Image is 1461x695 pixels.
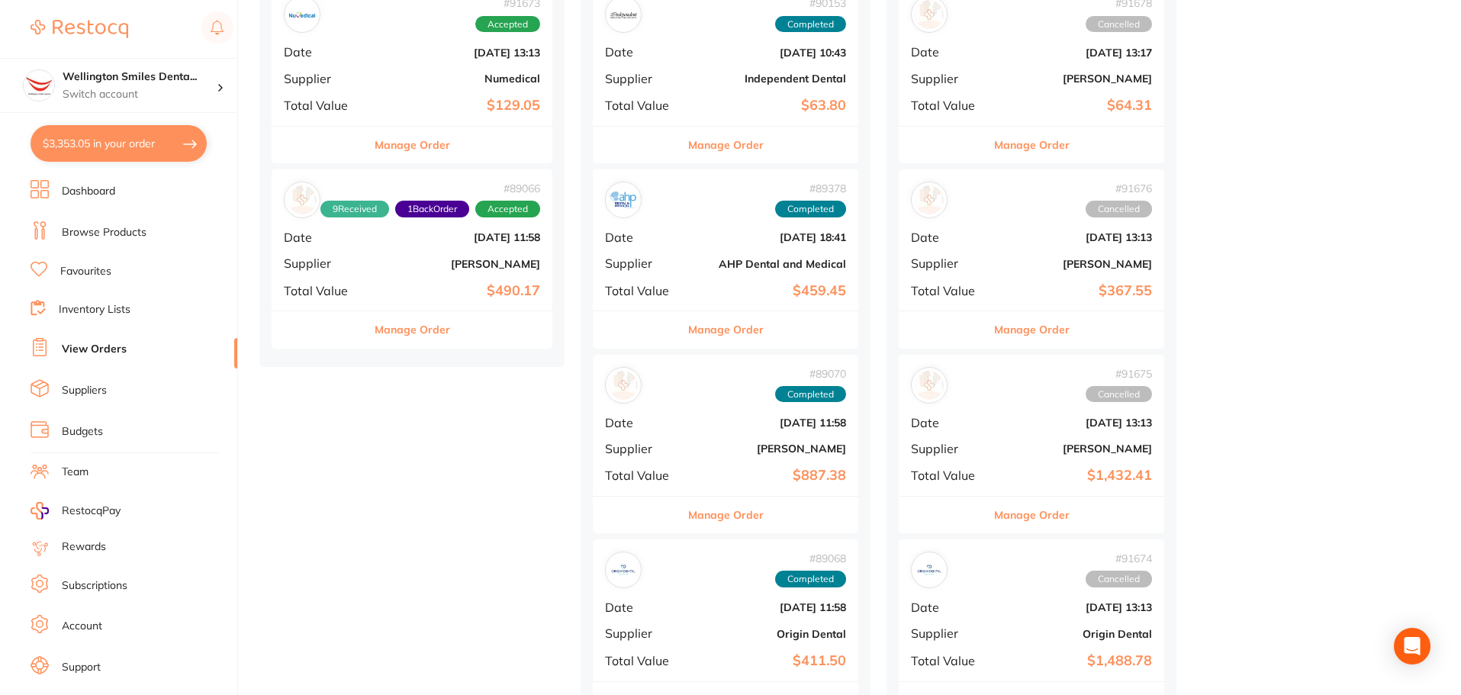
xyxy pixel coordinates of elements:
span: Date [605,416,681,430]
span: Total Value [911,284,987,298]
a: Support [62,660,101,675]
span: Accepted [475,16,540,33]
span: # 89066 [320,182,540,195]
button: Manage Order [688,311,764,348]
b: [DATE] 11:58 [693,417,846,429]
b: [DATE] 18:41 [693,231,846,243]
span: Total Value [605,468,681,482]
button: Manage Order [688,127,764,163]
a: Subscriptions [62,578,127,594]
img: Wellington Smiles Dental [24,70,54,101]
b: Independent Dental [693,72,846,85]
img: RestocqPay [31,502,49,520]
span: Supplier [284,72,365,85]
a: Rewards [62,539,106,555]
span: # 91674 [1086,552,1152,565]
span: Received [320,201,389,217]
span: Total Value [284,98,365,112]
img: Henry Schein Halas [915,371,944,400]
span: Total Value [911,654,987,668]
span: Total Value [911,98,987,112]
span: Total Value [284,284,365,298]
b: [PERSON_NAME] [999,258,1152,270]
span: Cancelled [1086,16,1152,33]
b: $887.38 [693,468,846,484]
div: Open Intercom Messenger [1394,628,1430,664]
span: RestocqPay [62,504,121,519]
span: Cancelled [1086,201,1152,217]
b: [DATE] 13:17 [999,47,1152,59]
b: [DATE] 10:43 [693,47,846,59]
span: Date [605,45,681,59]
span: Date [911,45,987,59]
b: Origin Dental [693,628,846,640]
span: Completed [775,386,846,403]
b: $411.50 [693,653,846,669]
b: [DATE] 13:13 [378,47,540,59]
span: Date [911,600,987,614]
b: [DATE] 13:13 [999,231,1152,243]
b: Numedical [378,72,540,85]
span: Total Value [605,654,681,668]
span: Supplier [911,442,987,455]
span: Date [284,230,365,244]
a: Favourites [60,264,111,279]
span: Total Value [605,98,681,112]
b: $367.55 [999,283,1152,299]
span: Supplier [605,72,681,85]
span: # 91676 [1086,182,1152,195]
img: Origin Dental [609,555,638,584]
a: Team [62,465,88,480]
img: Origin Dental [915,555,944,584]
button: Manage Order [994,127,1070,163]
a: RestocqPay [31,502,121,520]
span: Supplier [605,442,681,455]
a: Budgets [62,424,103,439]
b: $459.45 [693,283,846,299]
img: Henry Schein Halas [609,371,638,400]
span: Supplier [911,256,987,270]
span: Supplier [605,256,681,270]
a: View Orders [62,342,127,357]
b: Origin Dental [999,628,1152,640]
h4: Wellington Smiles Dental [63,69,217,85]
span: Accepted [475,201,540,217]
button: Manage Order [994,311,1070,348]
a: Dashboard [62,184,115,199]
b: AHP Dental and Medical [693,258,846,270]
span: Cancelled [1086,571,1152,587]
b: [PERSON_NAME] [999,72,1152,85]
b: [PERSON_NAME] [999,442,1152,455]
span: Date [911,230,987,244]
span: Back orders [395,201,469,217]
p: Switch account [63,87,217,102]
a: Restocq Logo [31,11,128,47]
span: Completed [775,201,846,217]
span: Date [911,416,987,430]
b: [DATE] 13:13 [999,601,1152,613]
span: # 89070 [775,368,846,380]
button: Manage Order [375,127,450,163]
b: $64.31 [999,98,1152,114]
span: Completed [775,571,846,587]
img: Adam Dental [915,185,944,214]
span: # 89068 [775,552,846,565]
img: Restocq Logo [31,20,128,38]
span: Supplier [911,72,987,85]
span: Date [284,45,365,59]
span: Total Value [911,468,987,482]
b: $1,488.78 [999,653,1152,669]
button: $3,353.05 in your order [31,125,207,162]
span: Supplier [284,256,365,270]
a: Inventory Lists [59,302,130,317]
b: $1,432.41 [999,468,1152,484]
b: [DATE] 11:58 [693,601,846,613]
span: Date [605,600,681,614]
b: $490.17 [378,283,540,299]
img: AHP Dental and Medical [609,185,638,214]
div: Adam Dental#890669Received1BackOrderAcceptedDate[DATE] 11:58Supplier[PERSON_NAME]Total Value$490.... [272,169,552,349]
span: # 89378 [775,182,846,195]
span: Completed [775,16,846,33]
b: [PERSON_NAME] [693,442,846,455]
b: [DATE] 11:58 [378,231,540,243]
